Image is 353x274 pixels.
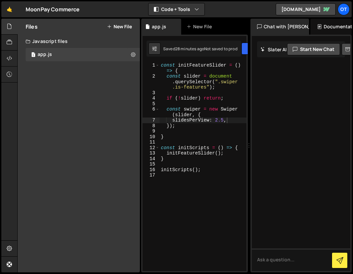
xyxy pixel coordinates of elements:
button: Start new chat [287,43,340,55]
div: 13 [143,150,160,156]
div: Not saved to prod [204,46,237,52]
div: 2 [143,74,160,90]
div: Saved [163,46,204,52]
div: 4 [143,96,160,101]
div: Documentation [310,19,352,35]
span: 1 [31,53,35,58]
div: 8 [143,123,160,129]
button: Code + Tools [149,3,204,15]
div: 10 [143,134,160,140]
div: MoonPay Commerce [26,5,80,13]
div: 28 minutes ago [175,46,204,52]
div: 7 [143,118,160,123]
button: New File [107,24,132,29]
div: 17336/48143.js [26,48,140,61]
div: 11 [143,139,160,145]
a: [DOMAIN_NAME] [276,3,336,15]
div: app.js [152,23,166,30]
div: 14 [143,156,160,162]
div: 17 [143,172,160,178]
div: Javascript files [18,35,140,48]
div: 15 [143,161,160,167]
div: 1 [143,63,160,74]
h2: Slater AI [260,46,287,53]
a: 🤙 [1,1,18,17]
div: 16 [143,167,160,173]
h2: Files [26,23,38,30]
div: Chat with [PERSON_NAME] [250,19,309,35]
div: New File [186,23,214,30]
div: app.js [38,52,52,58]
div: 6 [143,107,160,118]
div: 3 [143,90,160,96]
button: Save [241,43,274,55]
div: 9 [143,129,160,134]
a: Ot [338,3,350,15]
div: 12 [143,145,160,151]
div: 5 [143,101,160,107]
